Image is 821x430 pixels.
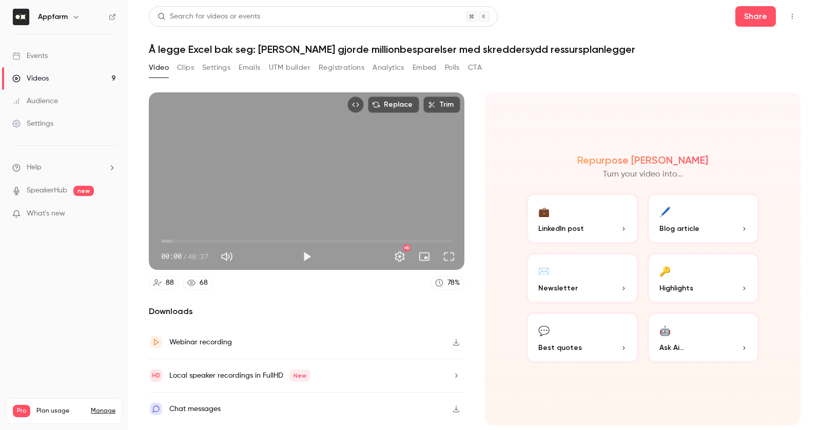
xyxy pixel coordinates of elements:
[414,246,435,267] button: Turn on miniplayer
[217,246,237,267] button: Mute
[735,6,776,27] button: Share
[659,223,699,234] span: Blog article
[659,322,671,338] div: 🤖
[413,60,437,76] button: Embed
[647,312,760,363] button: 🤖Ask Ai...
[149,60,169,76] button: Video
[403,245,411,251] div: HD
[659,263,671,279] div: 🔑
[177,60,194,76] button: Clips
[36,407,85,415] span: Plan usage
[269,60,310,76] button: UTM builder
[526,312,639,363] button: 💬Best quotes
[538,263,550,279] div: ✉️
[149,305,464,318] h2: Downloads
[149,276,179,290] a: 88
[445,60,460,76] button: Polls
[166,278,174,288] div: 88
[12,162,116,173] li: help-dropdown-opener
[91,407,115,415] a: Manage
[439,246,459,267] button: Full screen
[149,43,800,55] h1: Å legge Excel bak seg: [PERSON_NAME] gjorde millionbesparelser med skreddersydd ressursplanlegger
[659,283,693,294] span: Highlights
[526,193,639,244] button: 💼LinkedIn post
[38,12,68,22] h6: Appfarm
[13,405,30,417] span: Pro
[538,223,584,234] span: LinkedIn post
[13,9,29,25] img: Appfarm
[12,73,49,84] div: Videos
[161,251,208,262] div: 00:00
[12,51,48,61] div: Events
[431,276,464,290] a: 78%
[161,251,182,262] span: 00:00
[169,369,310,382] div: Local speaker recordings in FullHD
[538,322,550,338] div: 💬
[538,203,550,219] div: 💼
[169,336,232,348] div: Webinar recording
[647,193,760,244] button: 🖊️Blog article
[183,251,187,262] span: /
[468,60,482,76] button: CTA
[538,283,578,294] span: Newsletter
[297,246,317,267] button: Play
[577,154,708,166] h2: Repurpose [PERSON_NAME]
[603,168,683,181] p: Turn your video into...
[659,342,684,353] span: Ask Ai...
[27,208,65,219] span: What's new
[347,96,364,113] button: Embed video
[12,96,58,106] div: Audience
[389,246,410,267] button: Settings
[73,186,94,196] span: new
[239,60,260,76] button: Emails
[27,162,42,173] span: Help
[202,60,230,76] button: Settings
[423,96,460,113] button: Trim
[289,369,310,382] span: New
[158,11,260,22] div: Search for videos or events
[27,185,67,196] a: SpeakerHub
[784,8,800,25] button: Top Bar Actions
[188,251,208,262] span: 40:37
[659,203,671,219] div: 🖊️
[368,96,419,113] button: Replace
[183,276,212,290] a: 68
[373,60,404,76] button: Analytics
[169,403,221,415] div: Chat messages
[538,342,582,353] span: Best quotes
[200,278,208,288] div: 68
[526,252,639,304] button: ✉️Newsletter
[447,278,460,288] div: 78 %
[647,252,760,304] button: 🔑Highlights
[12,119,53,129] div: Settings
[319,60,364,76] button: Registrations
